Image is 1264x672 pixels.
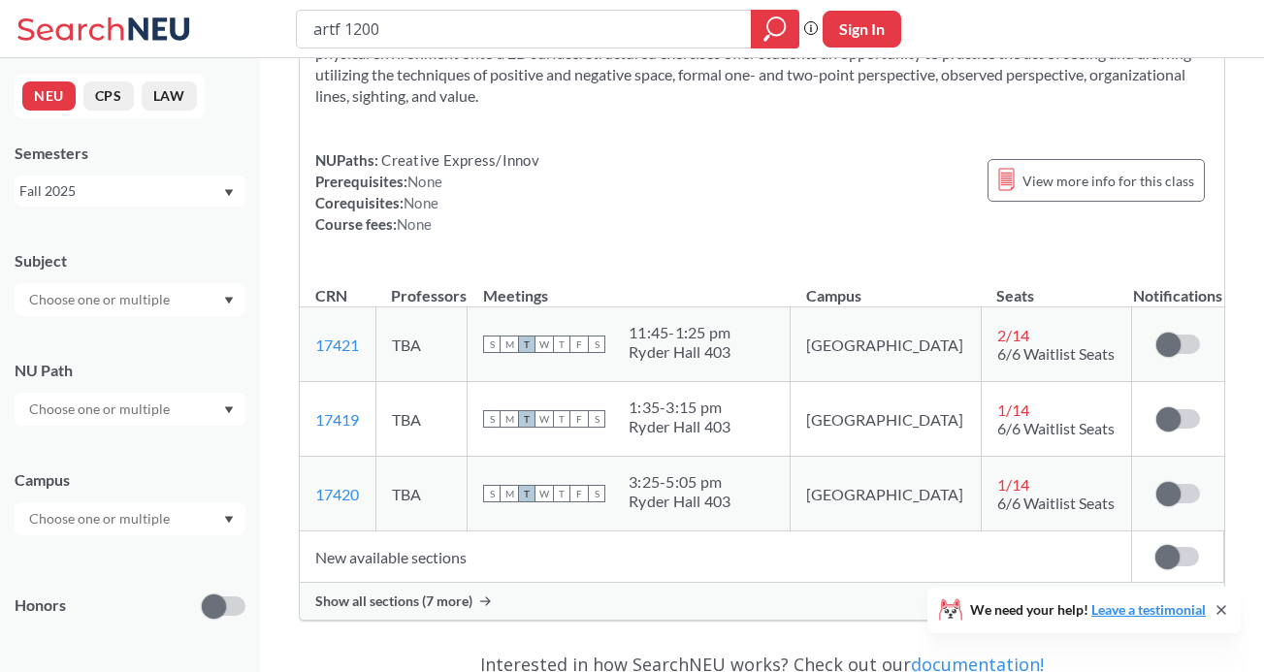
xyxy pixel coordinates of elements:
[15,176,245,207] div: Fall 2025Dropdown arrow
[501,336,518,353] span: M
[1022,169,1194,193] span: View more info for this class
[15,143,245,164] div: Semesters
[970,603,1206,617] span: We need your help!
[570,336,588,353] span: F
[315,21,1209,107] section: Introduces the fundamental tools and techniques of representational drawing as a means of renderi...
[15,469,245,491] div: Campus
[997,475,1029,494] span: 1 / 14
[378,151,539,169] span: Creative Express/Innov
[997,494,1115,512] span: 6/6 Waitlist Seats
[997,344,1115,363] span: 6/6 Waitlist Seats
[407,173,442,190] span: None
[483,410,501,428] span: S
[375,307,468,382] td: TBA
[311,13,737,46] input: Class, professor, course number, "phrase"
[375,382,468,457] td: TBA
[588,485,605,502] span: S
[300,531,1131,583] td: New available sections
[535,336,553,353] span: W
[19,507,182,530] input: Choose one or multiple
[629,398,731,417] div: 1:35 - 3:15 pm
[397,215,432,233] span: None
[224,297,234,304] svg: Dropdown arrow
[19,398,182,421] input: Choose one or multiple
[15,502,245,535] div: Dropdown arrow
[997,419,1115,437] span: 6/6 Waitlist Seats
[518,336,535,353] span: T
[629,472,731,492] div: 3:25 - 5:05 pm
[15,594,66,617] p: Honors
[501,410,518,428] span: M
[518,485,535,502] span: T
[315,285,347,306] div: CRN
[791,307,981,382] td: [GEOGRAPHIC_DATA]
[763,16,787,43] svg: magnifying glass
[300,583,1224,620] div: Show all sections (7 more)
[751,10,799,48] div: magnifying glass
[468,266,791,307] th: Meetings
[535,485,553,502] span: W
[1091,601,1206,618] a: Leave a testimonial
[997,326,1029,344] span: 2 / 14
[22,81,76,111] button: NEU
[224,189,234,197] svg: Dropdown arrow
[501,485,518,502] span: M
[483,336,501,353] span: S
[375,266,468,307] th: Professors
[791,457,981,531] td: [GEOGRAPHIC_DATA]
[15,393,245,426] div: Dropdown arrow
[483,485,501,502] span: S
[1131,266,1223,307] th: Notifications
[535,410,553,428] span: W
[315,485,359,503] a: 17420
[997,400,1029,419] span: 1 / 14
[629,417,731,436] div: Ryder Hall 403
[791,382,981,457] td: [GEOGRAPHIC_DATA]
[553,410,570,428] span: T
[570,485,588,502] span: F
[15,360,245,381] div: NU Path
[981,266,1131,307] th: Seats
[315,410,359,429] a: 17419
[588,336,605,353] span: S
[375,457,468,531] td: TBA
[629,323,731,342] div: 11:45 - 1:25 pm
[518,410,535,428] span: T
[83,81,134,111] button: CPS
[570,410,588,428] span: F
[823,11,901,48] button: Sign In
[629,492,731,511] div: Ryder Hall 403
[224,406,234,414] svg: Dropdown arrow
[224,516,234,524] svg: Dropdown arrow
[19,288,182,311] input: Choose one or multiple
[142,81,197,111] button: LAW
[315,149,539,235] div: NUPaths: Prerequisites: Corequisites: Course fees:
[629,342,731,362] div: Ryder Hall 403
[553,485,570,502] span: T
[791,266,981,307] th: Campus
[315,592,472,610] span: Show all sections (7 more)
[19,180,222,202] div: Fall 2025
[588,410,605,428] span: S
[15,283,245,316] div: Dropdown arrow
[553,336,570,353] span: T
[15,250,245,272] div: Subject
[315,336,359,354] a: 17421
[404,194,438,211] span: None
